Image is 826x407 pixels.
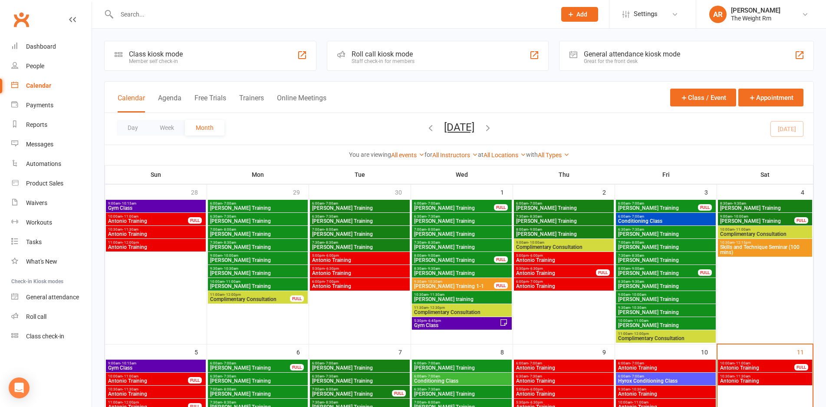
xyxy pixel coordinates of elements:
[734,228,750,232] span: - 11:00am
[618,271,698,276] span: [PERSON_NAME] Training
[312,232,408,237] span: [PERSON_NAME] Training
[312,218,408,224] span: [PERSON_NAME] Training
[425,151,432,158] strong: for
[11,213,92,232] a: Workouts
[618,284,714,289] span: [PERSON_NAME] Training
[602,185,615,199] div: 2
[114,8,550,20] input: Search...
[309,165,411,184] th: Tue
[794,364,808,371] div: FULL
[618,232,714,237] span: [PERSON_NAME] Training
[10,9,32,30] a: Clubworx
[312,215,408,218] span: 6:30am
[185,120,224,136] button: Month
[312,365,408,371] span: [PERSON_NAME] Training
[618,365,714,371] span: Antonio Training
[108,387,204,391] span: 10:30am
[618,258,714,263] span: [PERSON_NAME] Training
[720,215,795,218] span: 9:00am
[117,120,149,136] button: Day
[526,151,538,158] strong: with
[618,306,714,310] span: 9:30am
[194,94,226,113] button: Free Trials
[731,7,780,14] div: [PERSON_NAME]
[516,374,612,378] span: 6:30am
[210,245,306,250] span: [PERSON_NAME] Training
[494,204,508,211] div: FULL
[108,202,204,205] span: 9:00am
[210,218,306,224] span: [PERSON_NAME] Training
[224,280,240,284] span: - 11:00am
[108,215,188,218] span: 10:00am
[312,258,408,263] span: Antonio Training
[630,293,646,297] span: - 10:00am
[312,361,408,365] span: 6:00am
[618,228,714,232] span: 6:30am
[11,232,92,252] a: Tasks
[210,271,306,276] span: [PERSON_NAME] Training
[11,115,92,135] a: Reports
[720,228,810,232] span: 10:00am
[414,218,510,224] span: [PERSON_NAME] Training
[618,332,714,336] span: 11:00am
[516,280,612,284] span: 6:00pm
[312,254,408,258] span: 5:00pm
[11,37,92,56] a: Dashboard
[105,165,207,184] th: Sun
[630,202,644,205] span: - 7:00am
[414,215,510,218] span: 6:30am
[516,284,612,289] span: Antonio Training
[188,377,202,384] div: FULL
[618,267,698,271] span: 8:00am
[602,344,615,359] div: 9
[414,310,510,315] span: Complimentary Consultation
[414,202,494,205] span: 6:00am
[325,280,339,284] span: - 7:00pm
[516,271,596,276] span: Antonio Training
[426,361,440,365] span: - 7:00am
[11,56,92,76] a: People
[324,228,338,232] span: - 8:00am
[108,232,204,237] span: Antonio Training
[426,202,440,205] span: - 7:00am
[108,241,204,245] span: 11:00am
[312,241,408,245] span: 7:30am
[720,374,810,378] span: 10:30am
[618,293,714,297] span: 9:00am
[528,215,542,218] span: - 8:30am
[191,185,207,199] div: 28
[738,89,803,106] button: Appointment
[618,218,714,224] span: Conditioning Class
[478,151,484,158] strong: at
[210,232,306,237] span: [PERSON_NAME] Training
[194,344,207,359] div: 5
[210,205,306,211] span: [PERSON_NAME] Training
[210,284,306,289] span: [PERSON_NAME] Training
[720,205,810,211] span: [PERSON_NAME] Training
[222,387,236,391] span: - 8:00am
[222,374,236,378] span: - 7:30am
[26,258,57,265] div: What's New
[732,202,746,205] span: - 9:30am
[11,288,92,307] a: General attendance kiosk mode
[26,219,52,226] div: Workouts
[120,202,136,205] span: - 10:15am
[26,294,79,301] div: General attendance
[698,269,712,276] div: FULL
[494,282,508,289] div: FULL
[158,94,181,113] button: Agenda
[584,50,680,58] div: General attendance kiosk mode
[395,185,411,199] div: 30
[312,378,408,384] span: [PERSON_NAME] Training
[426,374,440,378] span: - 7:00am
[108,228,204,232] span: 10:30am
[210,361,290,365] span: 6:00am
[414,323,500,328] span: Gym Class
[618,205,698,211] span: [PERSON_NAME] Training
[500,185,513,199] div: 1
[129,58,183,64] div: Member self check-in
[222,215,236,218] span: - 7:30am
[734,241,751,245] span: - 12:15pm
[26,82,51,89] div: Calendar
[296,344,309,359] div: 6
